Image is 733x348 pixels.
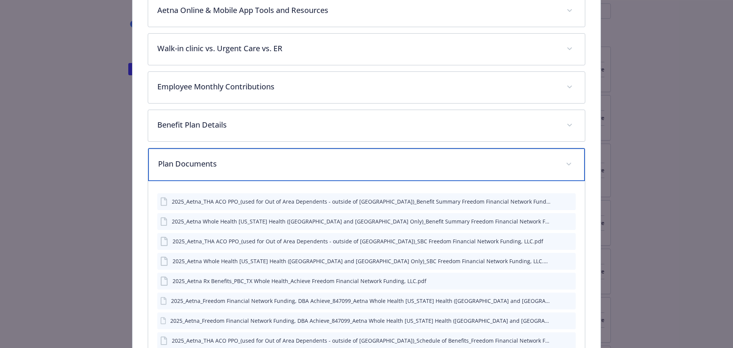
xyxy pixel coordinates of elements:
[170,317,551,325] div: 2025_Aetna_Freedom Financial Network Funding, DBA Achieve_847099_Aetna Whole Health [US_STATE] He...
[148,148,585,181] div: Plan Documents
[157,5,558,16] p: Aetna Online & Mobile App Tools and Resources
[554,297,560,305] button: download file
[554,197,560,206] button: download file
[566,297,573,305] button: preview file
[173,277,426,285] div: 2025_Aetna Rx Benefits_PBC_TX Whole Health_Achieve Freedom Financial Network Funding, LLC.pdf
[554,237,560,245] button: download file
[158,158,557,170] p: Plan Documents
[173,237,543,245] div: 2025_Aetna_THA ACO PPO_(used for Out of Area Dependents - outside of [GEOGRAPHIC_DATA])_SBC Freed...
[554,277,560,285] button: download file
[566,197,573,206] button: preview file
[171,297,551,305] div: 2025_Aetna_Freedom Financial Network Funding, DBA Achieve_847099_Aetna Whole Health [US_STATE] He...
[554,257,560,265] button: download file
[554,317,560,325] button: download file
[148,110,585,141] div: Benefit Plan Details
[566,257,573,265] button: preview file
[157,43,558,54] p: Walk-in clinic vs. Urgent Care vs. ER
[566,317,573,325] button: preview file
[566,237,573,245] button: preview file
[173,257,551,265] div: 2025_Aetna Whole Health [US_STATE] Health ([GEOGRAPHIC_DATA] and [GEOGRAPHIC_DATA] Only)_SBC Free...
[172,337,551,345] div: 2025_Aetna_THA ACO PPO_(used for Out of Area Dependents - outside of [GEOGRAPHIC_DATA])_Schedule ...
[157,81,558,92] p: Employee Monthly Contributions
[172,217,551,225] div: 2025_Aetna Whole Health [US_STATE] Health ([GEOGRAPHIC_DATA] and [GEOGRAPHIC_DATA] Only)_Benefit ...
[148,34,585,65] div: Walk-in clinic vs. Urgent Care vs. ER
[554,217,560,225] button: download file
[157,119,558,131] p: Benefit Plan Details
[566,337,573,345] button: preview file
[172,197,551,206] div: 2025_Aetna_THA ACO PPO_(used for Out of Area Dependents - outside of [GEOGRAPHIC_DATA])_Benefit S...
[566,217,573,225] button: preview file
[566,277,573,285] button: preview file
[148,72,585,103] div: Employee Monthly Contributions
[554,337,560,345] button: download file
